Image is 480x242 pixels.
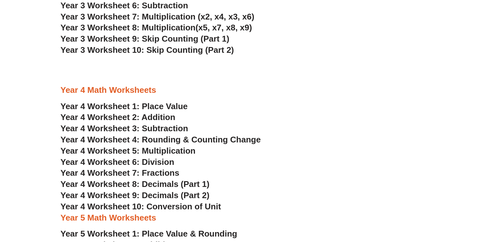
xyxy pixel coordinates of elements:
[196,23,252,32] span: (x5, x7, x8, x9)
[61,157,174,167] a: Year 4 Worksheet 6: Division
[61,23,196,32] span: Year 3 Worksheet 8: Multiplication
[61,101,188,111] a: Year 4 Worksheet 1: Place Value
[61,112,175,122] a: Year 4 Worksheet 2: Addition
[370,170,480,242] iframe: Chat Widget
[61,124,188,133] a: Year 4 Worksheet 3: Subtraction
[61,85,420,96] h3: Year 4 Math Worksheets
[61,168,180,178] a: Year 4 Worksheet 7: Fractions
[61,135,261,144] a: Year 4 Worksheet 4: Rounding & Counting Change
[61,179,210,189] a: Year 4 Worksheet 8: Decimals (Part 1)
[61,229,237,238] a: Year 5 Worksheet 1: Place Value & Rounding
[61,190,210,200] a: Year 4 Worksheet 9: Decimals (Part 2)
[61,1,188,10] a: Year 3 Worksheet 6: Subtraction
[61,12,255,21] a: Year 3 Worksheet 7: Multiplication (x2, x4, x3, x6)
[61,23,252,32] a: Year 3 Worksheet 8: Multiplication(x5, x7, x8, x9)
[61,45,234,55] a: Year 3 Worksheet 10: Skip Counting (Part 2)
[61,146,196,156] a: Year 4 Worksheet 5: Multiplication
[61,202,221,211] a: Year 4 Worksheet 10: Conversion of Unit
[61,213,420,223] h3: Year 5 Math Worksheets
[61,34,230,44] a: Year 3 Worksheet 9: Skip Counting (Part 1)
